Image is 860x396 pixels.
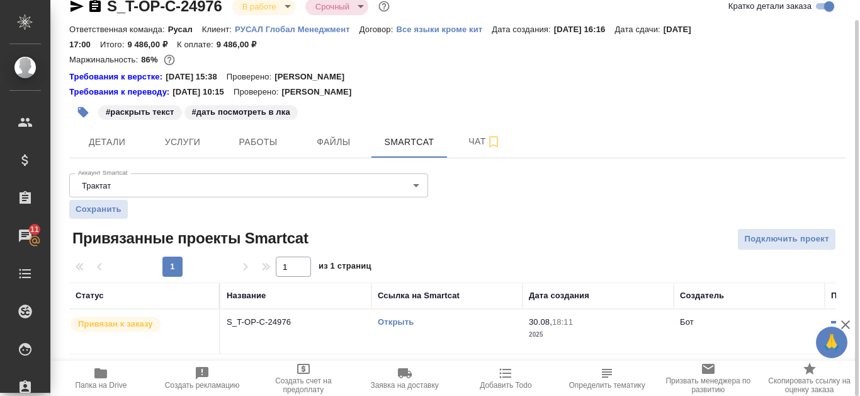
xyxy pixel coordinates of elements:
[253,361,354,396] button: Создать счет на предоплату
[50,361,152,396] button: Папка на Drive
[69,86,173,98] a: Требования к переводу:
[529,289,589,302] div: Дата создания
[152,361,253,396] button: Создать рекламацию
[614,25,663,34] p: Дата сдачи:
[227,289,266,302] div: Название
[766,376,852,394] span: Скопировать ссылку на оценку заказа
[69,71,166,83] a: Требования к верстке:
[234,86,282,98] p: Проверено:
[261,376,347,394] span: Создать счет на предоплату
[166,71,227,83] p: [DATE] 15:38
[378,289,460,302] div: Ссылка на Smartcat
[680,317,694,327] p: Бот
[821,329,842,356] span: 🙏
[557,361,658,396] button: Определить тематику
[455,361,557,396] button: Добавить Todo
[69,25,168,34] p: Ответственная команда:
[227,316,365,329] p: S_T-OP-C-24976
[3,220,47,252] a: 11
[455,134,515,149] span: Чат
[396,23,492,34] a: Все языки кроме кит
[303,134,364,150] span: Файлы
[192,106,290,119] p: #дать посмотреть в лка
[816,327,847,358] button: 🙏
[658,361,759,396] button: Призвать менеджера по развитию
[217,40,266,49] p: 9 486,00 ₽
[235,25,359,34] p: РУСАЛ Глобал Менеджмент
[312,1,353,12] button: Срочный
[78,318,153,330] p: Привязан к заказу
[665,376,752,394] span: Призвать менеджера по развитию
[354,361,455,396] button: Заявка на доставку
[69,228,308,248] span: Привязанные проекты Smartcat
[78,180,115,191] button: Трактат
[69,98,97,126] button: Добавить тэг
[76,289,104,302] div: Статус
[100,40,127,49] p: Итого:
[69,200,128,219] button: Сохранить
[274,71,354,83] p: [PERSON_NAME]
[152,134,213,150] span: Услуги
[23,223,47,236] span: 11
[161,52,178,68] button: 1076.36 RUB;
[529,317,552,327] p: 30.08,
[173,86,234,98] p: [DATE] 10:15
[141,55,161,64] p: 86%
[319,259,371,277] span: из 1 страниц
[529,329,667,341] p: 2025
[480,381,531,390] span: Добавить Todo
[75,381,127,390] span: Папка на Drive
[378,317,414,327] a: Открыть
[281,86,361,98] p: [PERSON_NAME]
[77,134,137,150] span: Детали
[69,86,173,98] div: Нажми, чтобы открыть папку с инструкцией
[359,25,397,34] p: Договор:
[165,381,240,390] span: Создать рекламацию
[227,71,275,83] p: Проверено:
[569,381,645,390] span: Определить тематику
[492,25,553,34] p: Дата создания:
[396,25,492,34] p: Все языки кроме кит
[228,134,288,150] span: Работы
[554,25,615,34] p: [DATE] 16:16
[680,289,724,302] div: Создатель
[127,40,177,49] p: 9 486,00 ₽
[235,23,359,34] a: РУСАЛ Глобал Менеджмент
[76,203,122,216] span: Сохранить
[69,55,141,64] p: Маржинальность:
[737,228,836,250] button: Подключить проект
[177,40,217,49] p: К оплате:
[759,361,860,396] button: Скопировать ссылку на оценку заказа
[552,317,573,327] p: 18:11
[370,381,438,390] span: Заявка на доставку
[183,106,299,117] span: дать посмотреть в лка
[379,134,439,150] span: Smartcat
[744,232,829,247] span: Подключить проект
[239,1,280,12] button: В работе
[486,134,501,149] svg: Подписаться
[168,25,202,34] p: Русал
[97,106,183,117] span: раскрыть текст
[69,71,166,83] div: Нажми, чтобы открыть папку с инструкцией
[69,173,428,197] div: Трактат
[106,106,174,119] p: #раскрыть текст
[202,25,235,34] p: Клиент:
